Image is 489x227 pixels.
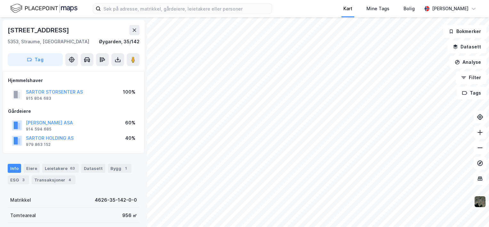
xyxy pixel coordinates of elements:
[474,196,486,208] img: 9k=
[456,71,486,84] button: Filter
[42,164,79,173] div: Leietakere
[10,196,31,204] div: Matrikkel
[101,4,272,13] input: Søk på adresse, matrikkel, gårdeiere, leietakere eller personer
[26,142,51,147] div: 979 863 152
[8,175,29,184] div: ESG
[8,25,70,35] div: [STREET_ADDRESS]
[8,77,139,84] div: Hjemmelshaver
[10,3,77,14] img: logo.f888ab2527a4732fd821a326f86c7f29.svg
[457,196,489,227] div: Kontrollprogram for chat
[99,38,140,46] div: Øygarden, 35/142
[26,96,51,101] div: 915 804 683
[95,196,137,204] div: 4626-35-142-0-0
[8,53,63,66] button: Tag
[404,5,415,13] div: Bolig
[432,5,469,13] div: [PERSON_NAME]
[8,38,89,46] div: 5353, Straume, [GEOGRAPHIC_DATA]
[108,164,132,173] div: Bygg
[26,127,52,132] div: 914 594 685
[449,56,486,69] button: Analyse
[122,212,137,219] div: 956 ㎡
[10,212,36,219] div: Tomteareal
[8,164,21,173] div: Info
[125,134,135,142] div: 40%
[24,164,40,173] div: Eiere
[457,196,489,227] iframe: Chat Widget
[443,25,486,38] button: Bokmerker
[366,5,389,13] div: Mine Tags
[343,5,352,13] div: Kart
[81,164,105,173] div: Datasett
[125,119,135,127] div: 60%
[123,88,135,96] div: 100%
[69,165,76,172] div: 63
[67,177,73,183] div: 4
[123,165,129,172] div: 1
[8,107,139,115] div: Gårdeiere
[457,87,486,99] button: Tags
[20,177,27,183] div: 3
[32,175,76,184] div: Transaksjoner
[447,40,486,53] button: Datasett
